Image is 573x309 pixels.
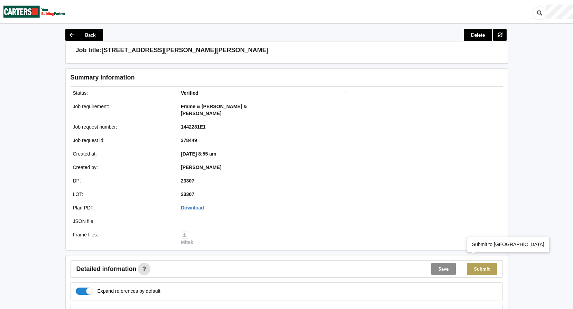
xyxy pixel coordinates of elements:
button: Delete [464,29,492,41]
b: 23307 [181,191,194,197]
div: User Profile [546,4,573,19]
div: Plan PDF : [68,204,176,211]
a: Mitek [181,232,193,245]
b: Frame & [PERSON_NAME] & [PERSON_NAME] [181,104,247,116]
img: Job impression image thumbnail [345,92,346,93]
button: Back [65,29,103,41]
div: Job request id : [68,137,176,144]
h3: Job title: [76,46,102,54]
div: LOT : [68,191,176,198]
b: [DATE] 8:55 am [181,151,216,157]
button: Submit [467,263,497,275]
div: Created by : [68,164,176,171]
h3: [STREET_ADDRESS][PERSON_NAME][PERSON_NAME] [102,46,269,54]
div: Frame files : [68,231,176,246]
div: Status : [68,90,176,96]
img: Carters [3,0,66,23]
div: Submit to [GEOGRAPHIC_DATA] [472,241,544,248]
div: Job requirement : [68,103,176,117]
h3: Summary information [71,74,392,82]
b: 378449 [181,138,197,143]
a: Download [181,205,204,210]
b: Verified [181,90,198,96]
span: Detailed information [76,266,137,272]
div: DP : [68,177,176,184]
div: JSON file : [68,218,176,225]
label: Expand references by default [76,288,160,295]
b: 23307 [181,178,194,184]
div: Job request number : [68,123,176,130]
div: Created at : [68,150,176,157]
b: 1442281E1 [181,124,206,130]
b: [PERSON_NAME] [181,165,221,170]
